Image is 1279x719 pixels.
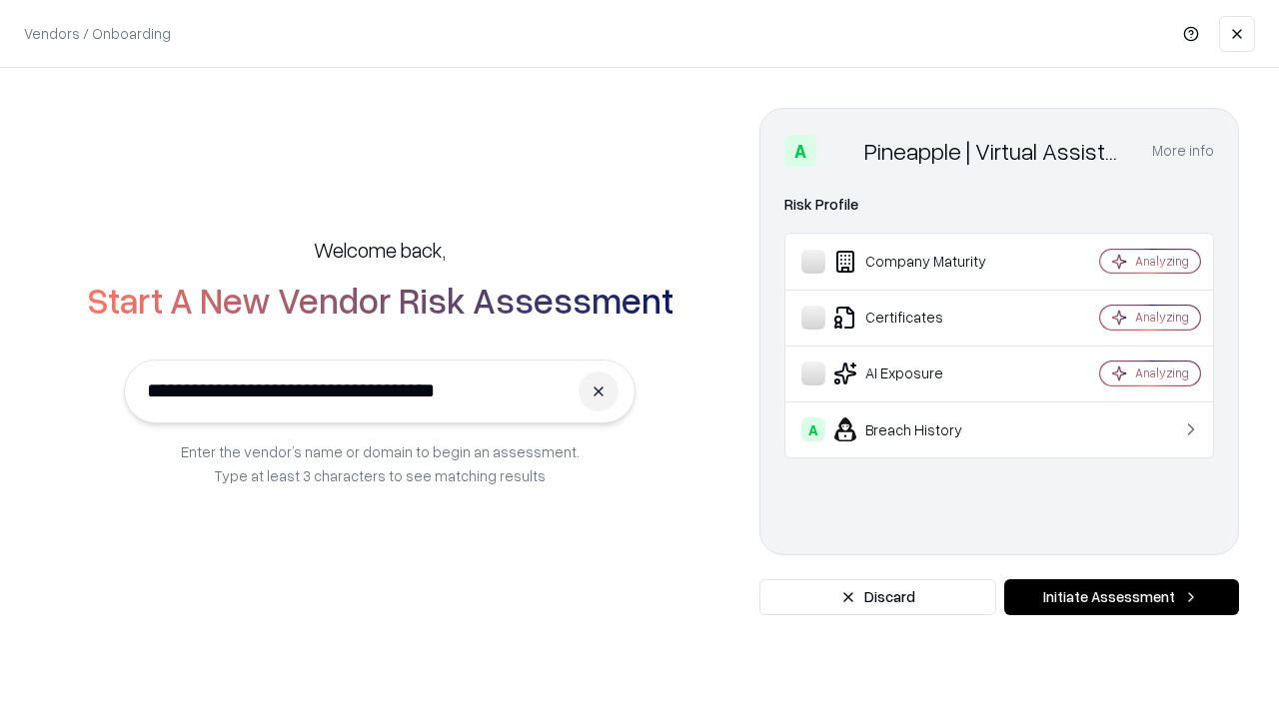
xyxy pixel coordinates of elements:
[801,250,1040,274] div: Company Maturity
[1152,133,1214,169] button: More info
[87,280,673,320] h2: Start A New Vendor Risk Assessment
[1004,579,1239,615] button: Initiate Assessment
[801,417,1040,441] div: Breach History
[314,236,446,264] h5: Welcome back,
[784,193,1214,217] div: Risk Profile
[1135,309,1189,326] div: Analyzing
[181,439,580,487] p: Enter the vendor’s name or domain to begin an assessment. Type at least 3 characters to see match...
[864,135,1128,167] div: Pineapple | Virtual Assistant Agency
[801,361,1040,385] div: AI Exposure
[801,306,1040,330] div: Certificates
[1135,364,1189,381] div: Analyzing
[1135,253,1189,270] div: Analyzing
[784,135,816,167] div: A
[801,417,825,441] div: A
[824,135,856,167] img: Pineapple | Virtual Assistant Agency
[759,579,996,615] button: Discard
[24,23,171,44] p: Vendors / Onboarding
